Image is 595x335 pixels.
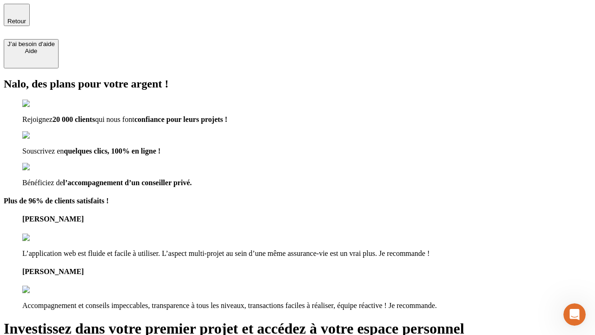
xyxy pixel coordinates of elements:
p: Accompagnement et conseils impeccables, transparence à tous les niveaux, transactions faciles à r... [22,301,591,310]
div: Aide [7,47,55,54]
span: l’accompagnement d’un conseiller privé. [63,179,192,187]
h4: [PERSON_NAME] [22,268,591,276]
p: L’application web est fluide et facile à utiliser. L’aspect multi-projet au sein d’une même assur... [22,249,591,258]
span: qui nous font [95,115,134,123]
span: Rejoignez [22,115,53,123]
span: Souscrivez en [22,147,64,155]
h4: [PERSON_NAME] [22,215,591,223]
img: checkmark [22,131,62,140]
span: Bénéficiez de [22,179,63,187]
img: reviews stars [22,286,68,294]
img: reviews stars [22,234,68,242]
button: J’ai besoin d'aideAide [4,39,59,68]
div: J’ai besoin d'aide [7,40,55,47]
img: checkmark [22,100,62,108]
img: checkmark [22,163,62,171]
span: Retour [7,18,26,25]
span: confiance pour leurs projets ! [134,115,227,123]
span: quelques clics, 100% en ligne ! [64,147,160,155]
h4: Plus de 96% de clients satisfaits ! [4,197,591,205]
span: 20 000 clients [53,115,95,123]
h2: Nalo, des plans pour votre argent ! [4,78,591,90]
iframe: Intercom live chat [563,303,586,326]
button: Retour [4,4,30,26]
